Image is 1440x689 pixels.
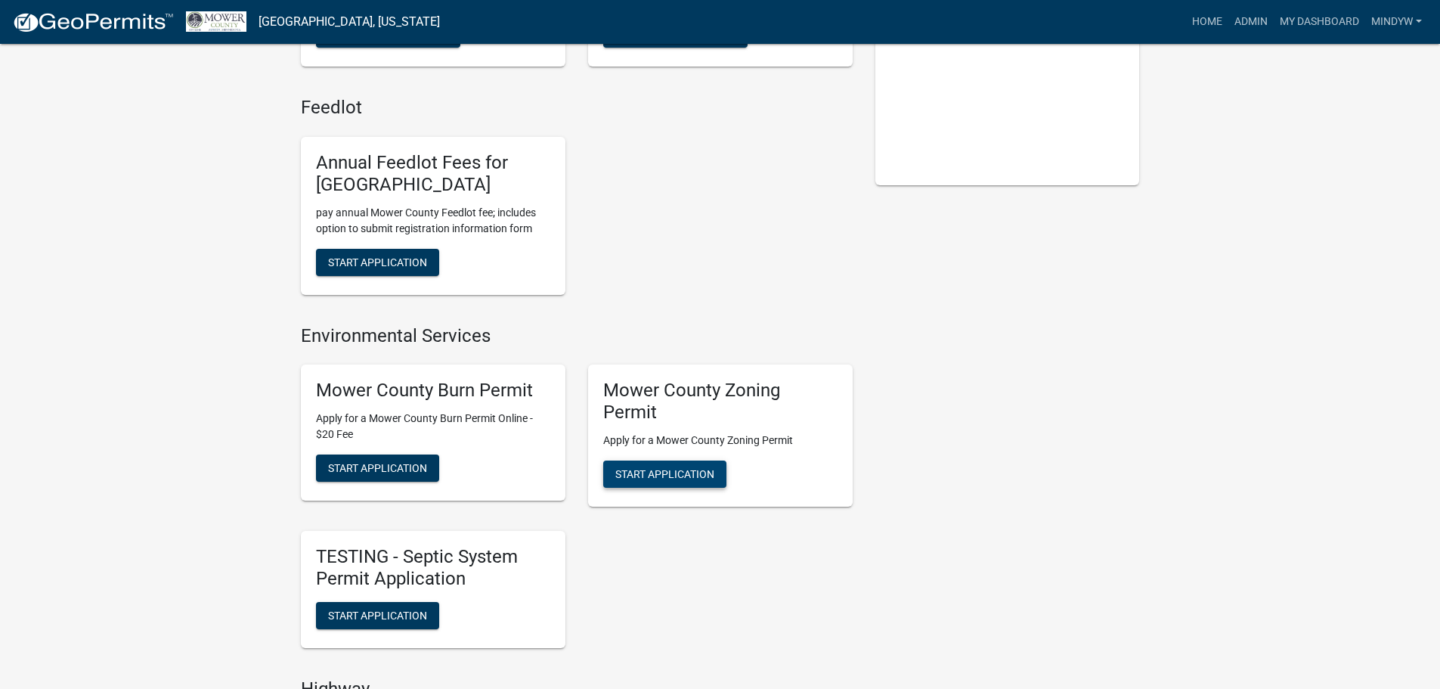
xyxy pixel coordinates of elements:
[316,602,439,629] button: Start Application
[328,462,427,474] span: Start Application
[1228,8,1274,36] a: Admin
[1274,8,1365,36] a: My Dashboard
[1186,8,1228,36] a: Home
[603,461,726,488] button: Start Application
[316,455,439,482] button: Start Application
[615,468,714,480] span: Start Application
[316,411,550,442] p: Apply for a Mower County Burn Permit Online - $20 Fee
[1365,8,1428,36] a: mindyw
[259,9,440,35] a: [GEOGRAPHIC_DATA], [US_STATE]
[316,249,439,276] button: Start Application
[186,11,246,32] img: Mower County, Minnesota
[301,97,853,119] h4: Feedlot
[316,380,550,402] h5: Mower County Burn Permit
[301,325,853,347] h4: Environmental Services
[316,546,550,590] h5: TESTING - Septic System Permit Application
[316,205,550,237] p: pay annual Mower County Feedlot fee; includes option to submit registration information form
[316,152,550,196] h5: Annual Feedlot Fees for [GEOGRAPHIC_DATA]
[603,380,838,424] h5: Mower County Zoning Permit
[328,609,427,621] span: Start Application
[603,433,838,448] p: Apply for a Mower County Zoning Permit
[328,256,427,268] span: Start Application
